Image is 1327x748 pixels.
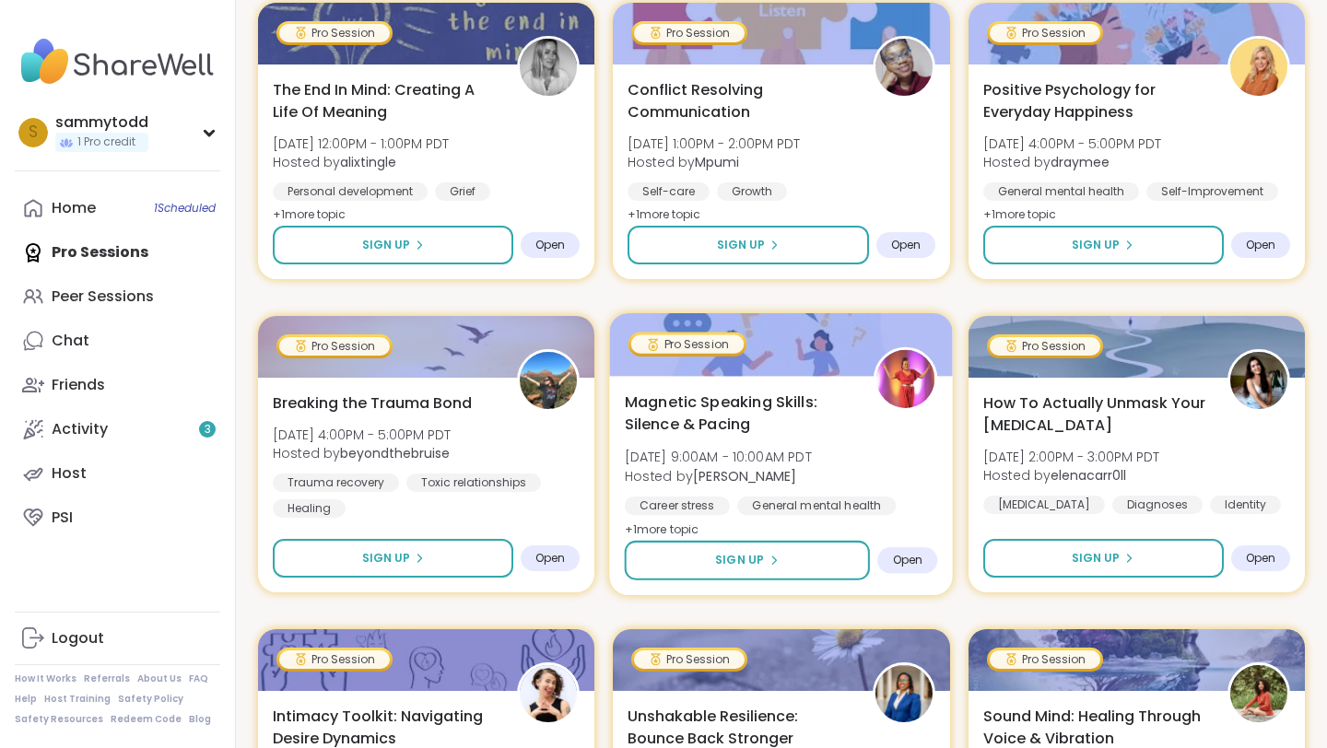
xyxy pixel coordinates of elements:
[877,350,935,408] img: Lisa_LaCroix
[15,713,103,726] a: Safety Resources
[628,153,800,171] span: Hosted by
[15,319,220,363] a: Chat
[273,79,497,123] span: The End In Mind: Creating A Life Of Meaning
[273,134,449,153] span: [DATE] 12:00PM - 1:00PM PDT
[15,275,220,319] a: Peer Sessions
[406,473,541,492] div: Toxic relationships
[625,466,812,485] span: Hosted by
[77,134,135,150] span: 1 Pro credit
[983,496,1105,514] div: [MEDICAL_DATA]
[634,650,745,669] div: Pro Session
[189,672,208,685] a: FAQ
[1051,153,1110,171] b: draymee
[893,553,923,567] span: Open
[983,134,1161,153] span: [DATE] 4:00PM - 5:00PM PDT
[435,182,490,201] div: Grief
[1146,182,1278,201] div: Self-Improvement
[990,650,1100,669] div: Pro Session
[52,331,89,351] div: Chat
[1112,496,1203,514] div: Diagnoses
[983,392,1207,437] span: How To Actually Unmask Your [MEDICAL_DATA]
[52,463,87,484] div: Host
[273,499,346,518] div: Healing
[279,650,390,669] div: Pro Session
[52,419,108,439] div: Activity
[273,182,428,201] div: Personal development
[273,539,513,578] button: Sign Up
[15,616,220,660] a: Logout
[15,363,220,407] a: Friends
[625,541,871,580] button: Sign Up
[990,337,1100,356] div: Pro Session
[983,448,1159,466] span: [DATE] 2:00PM - 3:00PM PDT
[875,39,933,96] img: Mpumi
[983,539,1224,578] button: Sign Up
[983,466,1159,485] span: Hosted by
[1246,238,1275,252] span: Open
[983,79,1207,123] span: Positive Psychology for Everyday Happiness
[625,391,853,436] span: Magnetic Speaking Skills: Silence & Pacing
[983,153,1161,171] span: Hosted by
[279,24,390,42] div: Pro Session
[628,79,851,123] span: Conflict Resolving Communication
[535,238,565,252] span: Open
[990,24,1100,42] div: Pro Session
[362,237,410,253] span: Sign Up
[15,693,37,706] a: Help
[52,286,154,307] div: Peer Sessions
[520,665,577,722] img: JuliaSatterlee
[737,497,896,515] div: General mental health
[29,121,38,145] span: s
[362,550,410,567] span: Sign Up
[340,153,396,171] b: alixtingle
[273,444,451,462] span: Hosted by
[15,29,220,94] img: ShareWell Nav Logo
[891,238,921,252] span: Open
[631,334,744,353] div: Pro Session
[1051,466,1126,485] b: elenacarr0ll
[15,186,220,230] a: Home1Scheduled
[55,112,148,133] div: sammytodd
[634,24,745,42] div: Pro Session
[983,182,1139,201] div: General mental health
[695,153,739,171] b: Mpumi
[273,392,472,415] span: Breaking the Trauma Bond
[717,182,787,201] div: Growth
[1210,496,1281,514] div: Identity
[1072,237,1120,253] span: Sign Up
[52,198,96,218] div: Home
[137,672,182,685] a: About Us
[1230,665,1287,722] img: Joana_Ayala
[1230,39,1287,96] img: draymee
[520,352,577,409] img: beyondthebruise
[1230,352,1287,409] img: elenacarr0ll
[273,153,449,171] span: Hosted by
[15,672,76,685] a: How It Works
[52,375,105,395] div: Friends
[273,226,513,264] button: Sign Up
[15,451,220,496] a: Host
[15,407,220,451] a: Activity3
[628,226,868,264] button: Sign Up
[273,426,451,444] span: [DATE] 4:00PM - 5:00PM PDT
[52,508,73,528] div: PSI
[52,628,104,649] div: Logout
[983,226,1224,264] button: Sign Up
[118,693,183,706] a: Safety Policy
[154,201,216,216] span: 1 Scheduled
[628,134,800,153] span: [DATE] 1:00PM - 2:00PM PDT
[1072,550,1120,567] span: Sign Up
[84,672,130,685] a: Referrals
[205,422,211,438] span: 3
[520,39,577,96] img: alixtingle
[717,237,765,253] span: Sign Up
[716,552,765,568] span: Sign Up
[535,551,565,566] span: Open
[625,448,812,466] span: [DATE] 9:00AM - 10:00AM PDT
[625,497,730,515] div: Career stress
[189,713,211,726] a: Blog
[273,473,399,492] div: Trauma recovery
[44,693,111,706] a: Host Training
[15,496,220,540] a: PSI
[1246,551,1275,566] span: Open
